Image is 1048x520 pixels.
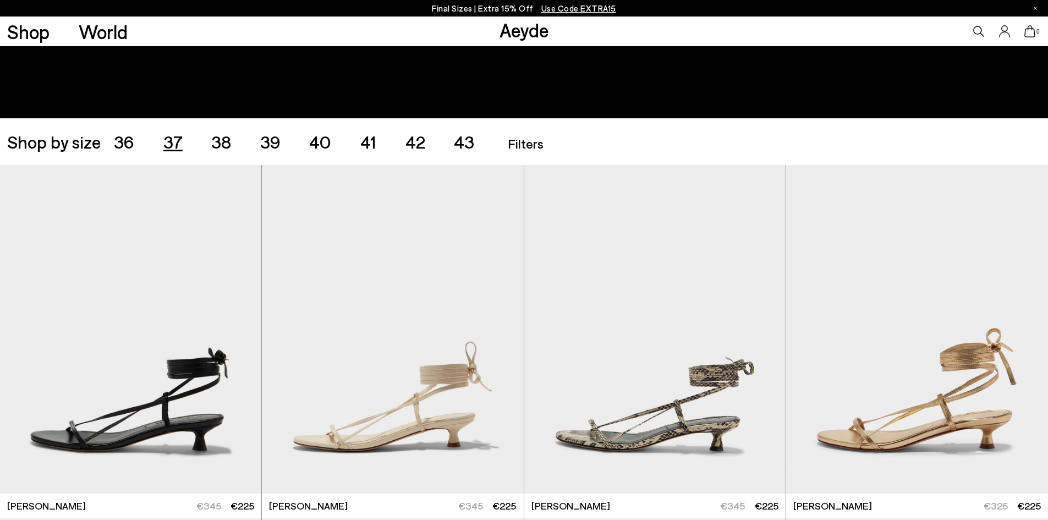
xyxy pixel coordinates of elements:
span: 36 [114,131,134,152]
span: €345 [458,500,483,512]
span: €345 [196,500,221,512]
div: 1 / 6 [262,165,523,494]
a: [PERSON_NAME] €345 €225 [262,494,523,518]
a: Shop [7,22,50,41]
span: €225 [1017,500,1041,512]
span: €225 [231,500,254,512]
span: €325 [984,500,1008,512]
span: 41 [360,131,376,152]
a: 6 / 6 1 / 6 2 / 6 3 / 6 4 / 6 5 / 6 6 / 6 1 / 6 Next slide Previous slide [262,165,523,494]
span: Filters [508,135,544,151]
img: Paige Leather Kitten-Heel Sandals [523,165,784,494]
span: [PERSON_NAME] [531,499,610,513]
a: 0 [1024,25,1035,37]
a: World [79,22,128,41]
span: 42 [405,131,425,152]
img: Paige Leather Kitten-Heel Sandals [786,165,1048,494]
span: 0 [1035,29,1041,35]
div: 2 / 6 [261,165,523,494]
img: Paige Leather Kitten-Heel Sandals [261,165,523,494]
span: Shop by size [7,133,101,150]
span: [PERSON_NAME] [793,499,872,513]
img: Paige Leather Kitten-Heel Sandals [262,165,523,494]
span: 39 [260,131,281,152]
p: Final Sizes | Extra 15% Off [432,2,616,15]
span: €225 [755,500,778,512]
a: Aeyde [500,18,549,41]
span: €345 [720,500,745,512]
a: [PERSON_NAME] €345 €225 [524,494,786,518]
span: [PERSON_NAME] [7,499,86,513]
span: 38 [211,131,231,152]
span: 40 [309,131,331,152]
span: [PERSON_NAME] [269,499,348,513]
span: €225 [492,500,516,512]
div: 2 / 6 [523,165,784,494]
span: 43 [454,131,474,152]
span: Navigate to /collections/ss25-final-sizes [541,3,616,13]
a: [PERSON_NAME] €325 €225 [786,494,1048,518]
img: Paige Leather Kitten-Heel Sandals [524,165,786,494]
span: 37 [163,131,183,152]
